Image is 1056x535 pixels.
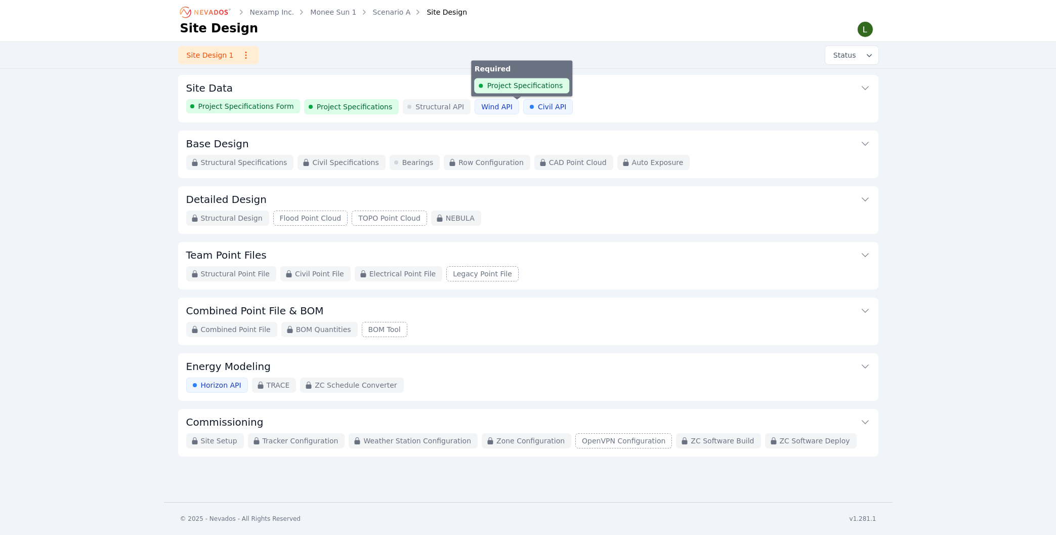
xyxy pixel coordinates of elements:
[186,248,267,262] h3: Team Point Files
[186,81,233,95] h3: Site Data
[295,269,344,279] span: Civil Point File
[296,324,351,335] span: BOM Quantities
[178,46,259,64] a: Site Design 1
[180,4,468,20] nav: Breadcrumb
[178,353,878,401] div: Energy ModelingHorizon APITRACEZC Schedule Converter
[178,298,878,345] div: Combined Point File & BOMCombined Point FileBOM QuantitiesBOM Tool
[458,157,524,168] span: Row Configuration
[363,436,471,446] span: Weather Station Configuration
[549,157,607,168] span: CAD Point Cloud
[201,436,237,446] span: Site Setup
[850,515,876,523] div: v1.281.1
[691,436,754,446] span: ZC Software Build
[582,436,665,446] span: OpenVPN Configuration
[186,186,870,211] button: Detailed Design
[201,157,287,168] span: Structural Specifications
[446,213,475,223] span: NEBULA
[186,304,324,318] h3: Combined Point File & BOM
[368,324,401,335] span: BOM Tool
[186,242,870,266] button: Team Point Files
[402,157,434,168] span: Bearings
[186,192,267,207] h3: Detailed Design
[186,298,870,322] button: Combined Point File & BOM
[453,269,512,279] span: Legacy Point File
[312,157,378,168] span: Civil Specifications
[180,20,259,36] h1: Site Design
[250,7,294,17] a: Nexamp Inc.
[496,436,565,446] span: Zone Configuration
[201,269,270,279] span: Structural Point File
[180,515,301,523] div: © 2025 - Nevados - All Rights Reserved
[481,102,513,112] span: Wind API
[186,415,264,429] h3: Commissioning
[201,213,263,223] span: Structural Design
[201,324,271,335] span: Combined Point File
[178,131,878,178] div: Base DesignStructural SpecificationsCivil SpecificationsBearingsRow ConfigurationCAD Point CloudA...
[178,75,878,122] div: Site DataProject Specifications FormProject SpecificationsStructural APIWind APICivil APIRequired...
[310,7,356,17] a: Monee Sun 1
[369,269,436,279] span: Electrical Point File
[178,186,878,234] div: Detailed DesignStructural DesignFlood Point CloudTOPO Point CloudNEBULA
[178,242,878,290] div: Team Point FilesStructural Point FileCivil Point FileElectrical Point FileLegacy Point File
[280,213,342,223] span: Flood Point Cloud
[538,102,566,112] span: Civil API
[780,436,850,446] span: ZC Software Deploy
[186,131,870,155] button: Base Design
[267,380,290,390] span: TRACE
[201,380,241,390] span: Horizon API
[358,213,420,223] span: TOPO Point Cloud
[415,102,464,112] span: Structural API
[263,436,339,446] span: Tracker Configuration
[198,101,294,111] span: Project Specifications Form
[373,7,411,17] a: Scenario A
[186,137,249,151] h3: Base Design
[315,380,397,390] span: ZC Schedule Converter
[632,157,684,168] span: Auto Exposure
[186,75,870,99] button: Site Data
[829,50,856,60] span: Status
[186,359,271,374] h3: Energy Modeling
[317,102,393,112] span: Project Specifications
[186,353,870,378] button: Energy Modeling
[825,46,878,64] button: Status
[412,7,467,17] div: Site Design
[178,409,878,457] div: CommissioningSite SetupTracker ConfigurationWeather Station ConfigurationZone ConfigurationOpenVP...
[857,21,873,37] img: Lamar Washington
[186,409,870,433] button: Commissioning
